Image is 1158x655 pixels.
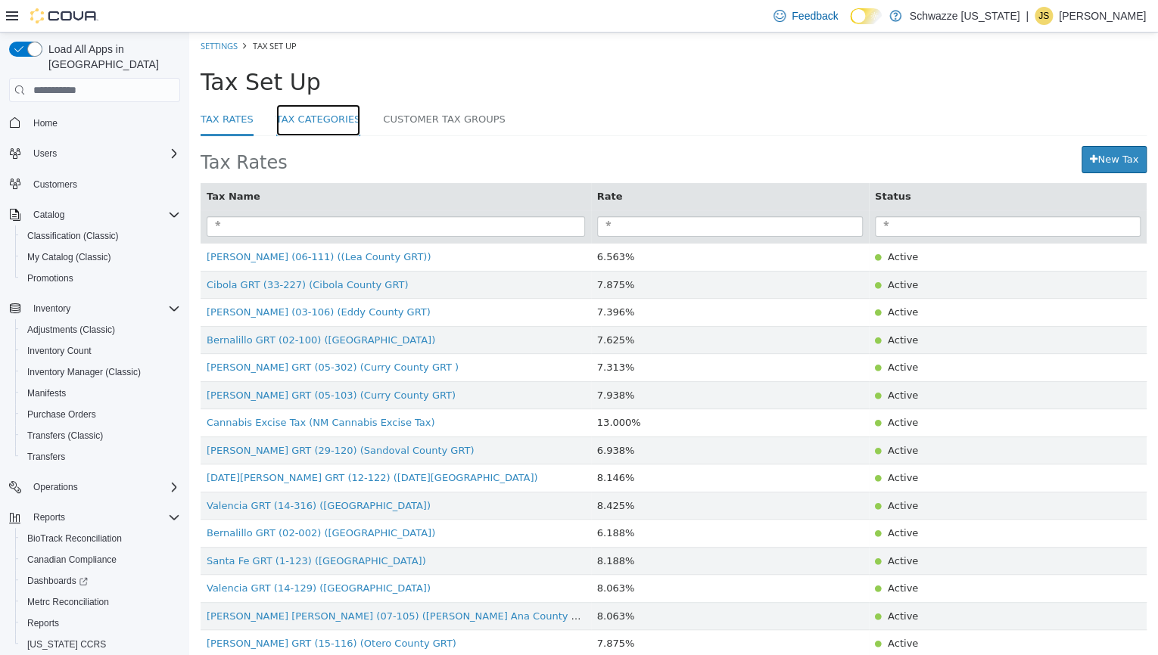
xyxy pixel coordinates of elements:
td: Active [680,238,957,266]
button: Purchase Orders [15,404,186,425]
span: Purchase Orders [27,408,96,421]
div: Justine Sanchez [1035,7,1053,25]
span: BioTrack Reconciliation [27,532,122,545]
a: Santa Fe GRT (1-123) ([GEOGRAPHIC_DATA]) [17,523,237,534]
button: Tax Name [17,157,74,172]
span: Home [27,113,180,132]
td: Active [680,293,957,321]
a: [PERSON_NAME] [PERSON_NAME] (07-105) ([PERSON_NAME] Ana County GRT) [17,578,406,589]
button: Inventory Count [15,340,186,362]
span: Metrc Reconciliation [21,593,180,611]
span: Classification (Classic) [21,227,180,245]
td: 6.563% [402,211,680,239]
a: [PERSON_NAME] GRT (05-302) (Curry County GRT ) [17,329,269,340]
button: Catalog [3,204,186,225]
span: Dashboards [21,572,180,590]
a: Customers [27,175,83,194]
a: Canadian Compliance [21,551,123,569]
a: Inventory Count [21,342,98,360]
span: Tax Set Up [11,36,132,63]
button: Users [3,143,186,164]
span: Promotions [27,272,73,284]
td: 8.063% [402,570,680,598]
span: Adjustments (Classic) [21,321,180,339]
a: [PERSON_NAME] (03-106) (Eddy County GRT) [17,274,241,285]
span: Canadian Compliance [21,551,180,569]
a: [PERSON_NAME] GRT (29-120) (Sandoval County GRT) [17,412,285,424]
span: Transfers [21,448,180,466]
a: Dashboards [21,572,94,590]
td: Active [680,266,957,294]
span: Inventory Count [27,345,92,357]
span: Feedback [792,8,838,23]
button: Users [27,144,63,163]
button: Inventory [3,298,186,319]
button: Inventory [27,300,76,318]
button: Catalog [27,206,70,224]
button: Adjustments (Classic) [15,319,186,340]
span: Operations [33,481,78,493]
button: Transfers [15,446,186,467]
a: Customer Tax Groups [194,72,316,104]
span: [DATE][PERSON_NAME] GRT (12-122) ([DATE][GEOGRAPHIC_DATA]) [17,439,348,451]
span: Inventory Manager (Classic) [27,366,141,378]
span: Inventory [33,303,70,315]
button: Reports [3,507,186,528]
td: Active [680,542,957,570]
span: Manifests [21,384,180,402]
td: Active [680,487,957,515]
span: Transfers (Classic) [21,427,180,445]
button: Promotions [15,268,186,289]
p: Schwazze [US_STATE] [909,7,1019,25]
span: Reports [33,511,65,523]
button: [US_STATE] CCRS [15,634,186,655]
button: Transfers (Classic) [15,425,186,446]
button: BioTrack Reconciliation [15,528,186,549]
td: 7.625% [402,293,680,321]
span: Washington CCRS [21,635,180,653]
span: Dashboards [27,575,88,587]
a: Feedback [767,1,844,31]
td: Active [680,377,957,405]
a: Bernalillo GRT (02-100) ([GEOGRAPHIC_DATA]) [17,302,246,313]
td: 7.875% [402,598,680,626]
span: My Catalog (Classic) [21,248,180,266]
button: Reports [15,613,186,634]
a: Reports [21,614,65,632]
td: 7.938% [402,349,680,377]
span: Users [27,144,180,163]
button: Customers [3,173,186,195]
img: Cova [30,8,98,23]
a: Cannabis Excise Tax (NM Cannabis Excise Tax) [17,384,245,396]
button: Canadian Compliance [15,549,186,570]
a: Valencia GRT (14-129) ([GEOGRAPHIC_DATA]) [17,550,241,561]
td: Active [680,349,957,377]
span: Reports [27,617,59,629]
td: Active [680,598,957,626]
button: Manifests [15,383,186,404]
button: Metrc Reconciliation [15,591,186,613]
span: [PERSON_NAME] GRT (15-116) (Otero County GRT) [17,605,267,616]
a: [US_STATE] CCRS [21,635,112,653]
p: | [1026,7,1029,25]
td: Active [680,459,957,487]
button: Reports [27,508,71,526]
span: Catalog [27,206,180,224]
span: Purchase Orders [21,405,180,424]
button: Status [686,157,724,172]
span: Inventory Count [21,342,180,360]
a: [PERSON_NAME] GRT (05-103) (Curry County GRT) [17,357,266,368]
a: [PERSON_NAME] (06-111) ((Lea County GRT)) [17,219,241,230]
span: Catalog [33,209,64,221]
a: Transfers (Classic) [21,427,109,445]
a: My Catalog (Classic) [21,248,117,266]
td: Active [680,321,957,349]
a: Cibola GRT (33-227) (Cibola County GRT) [17,247,219,258]
span: Customers [33,178,77,191]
